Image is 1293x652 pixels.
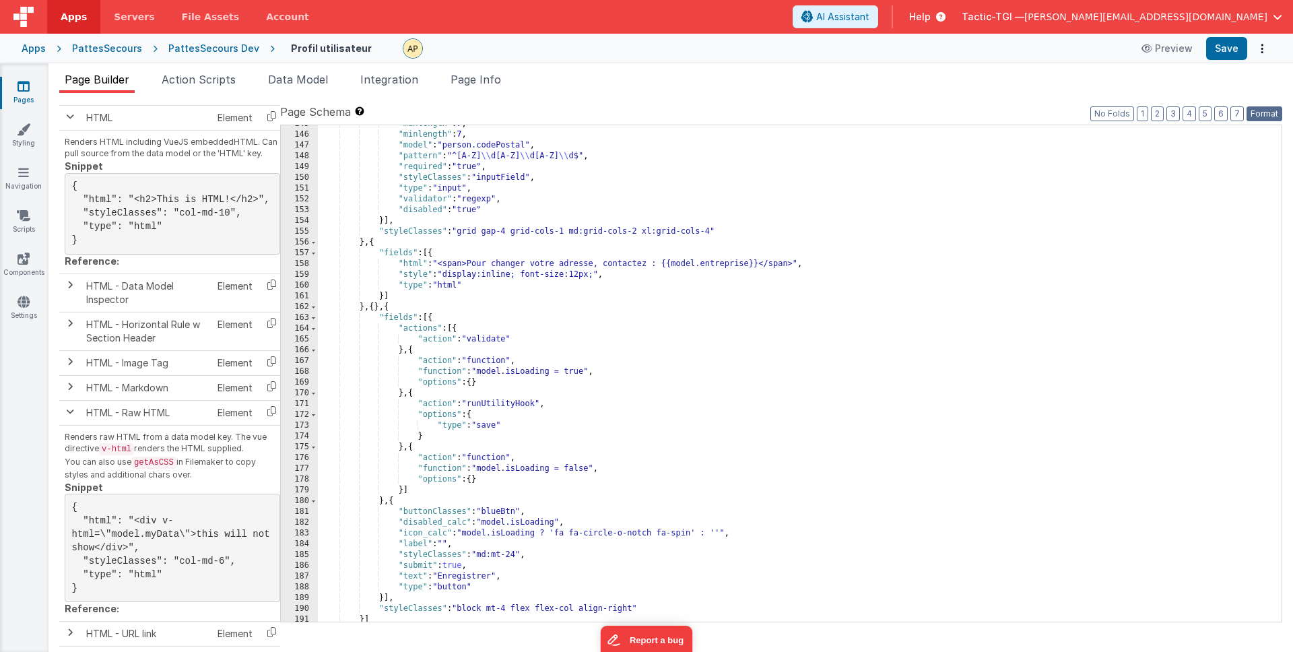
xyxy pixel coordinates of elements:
span: File Assets [182,10,240,24]
div: 173 [281,420,318,431]
div: 189 [281,593,318,604]
div: 150 [281,172,318,183]
div: 148 [281,151,318,162]
td: Element [212,105,258,130]
div: 161 [281,291,318,302]
span: AI Assistant [816,10,869,24]
div: 170 [281,388,318,399]
div: 146 [281,129,318,140]
td: Element [212,375,258,400]
span: Integration [360,73,418,86]
strong: Snippet [65,482,103,493]
div: 172 [281,410,318,420]
code: getAsCSS [131,457,176,469]
td: HTML - Markdown [81,375,212,400]
div: 171 [281,399,318,410]
td: HTML - Raw HTML [81,400,212,425]
h4: Profil utilisateur [291,43,372,53]
div: 187 [281,571,318,582]
button: 5 [1199,106,1212,121]
td: HTML - Horizontal Rule w Section Header [81,312,212,350]
p: Renders raw HTML from a data model key. The vue directive renders the HTML supplied. [65,431,280,456]
span: Apps [61,10,87,24]
button: 4 [1183,106,1196,121]
td: HTML - Image Tag [81,350,212,375]
button: Preview [1133,38,1201,59]
div: Apps [22,42,46,55]
strong: Reference: [65,255,119,267]
strong: Snippet [65,160,103,172]
p: Renders HTML including VueJS embeddedHTML. Can pull source from the data model or the 'HTML' key. [65,136,280,160]
strong: Reference: [65,603,119,614]
div: 160 [281,280,318,291]
div: 166 [281,345,318,356]
span: Servers [114,10,154,24]
div: 191 [281,614,318,625]
div: 168 [281,366,318,377]
pre: { "html": "<div v-html=\"model.myData\">this will not show</div>", "styleClasses": "col-md-6", "t... [65,494,280,602]
button: 2 [1151,106,1164,121]
div: 174 [281,431,318,442]
div: 153 [281,205,318,216]
div: 167 [281,356,318,366]
button: Save [1206,37,1247,60]
div: 158 [281,259,318,269]
button: AI Assistant [793,5,878,28]
td: HTML [81,105,212,130]
button: No Folds [1090,106,1134,121]
div: 147 [281,140,318,151]
div: 154 [281,216,318,226]
span: Action Scripts [162,73,236,86]
div: 188 [281,582,318,593]
span: Help [909,10,931,24]
span: Tactic-TGI — [962,10,1024,24]
div: PattesSecours Dev [168,42,259,55]
button: Options [1253,39,1271,58]
div: 159 [281,269,318,280]
div: 163 [281,313,318,323]
div: 177 [281,463,318,474]
div: 164 [281,323,318,334]
div: 176 [281,453,318,463]
div: 179 [281,485,318,496]
span: Data Model [268,73,328,86]
button: 7 [1230,106,1244,121]
pre: { "html": "<h2>This is HTML!</h2>", "styleClasses": "col-md-10", "type": "html" } [65,173,280,255]
td: Element [212,350,258,375]
div: 162 [281,302,318,313]
p: You can also use in Filemaker to copy styles and additional chars over. [65,456,280,481]
button: Tactic-TGI — [PERSON_NAME][EMAIL_ADDRESS][DOMAIN_NAME] [962,10,1282,24]
div: 175 [281,442,318,453]
span: Page Builder [65,73,129,86]
div: 186 [281,560,318,571]
div: 180 [281,496,318,507]
div: 157 [281,248,318,259]
button: 1 [1137,106,1148,121]
td: HTML - Data Model Inspector [81,273,212,312]
div: 169 [281,377,318,388]
div: 155 [281,226,318,237]
div: PattesSecours [72,42,142,55]
div: 185 [281,550,318,560]
div: 183 [281,528,318,539]
button: 3 [1166,106,1180,121]
td: HTML - URL link [81,622,212,647]
div: 152 [281,194,318,205]
div: 184 [281,539,318,550]
div: 149 [281,162,318,172]
code: v-html [99,443,134,455]
div: 182 [281,517,318,528]
span: Page Info [451,73,501,86]
div: 165 [281,334,318,345]
div: 181 [281,507,318,517]
button: Format [1247,106,1282,121]
button: 6 [1214,106,1228,121]
td: Element [212,312,258,350]
div: 178 [281,474,318,485]
div: 151 [281,183,318,194]
td: Element [212,273,258,312]
img: c78abd8586fb0502950fd3f28e86ae42 [403,39,422,58]
div: 190 [281,604,318,614]
div: 156 [281,237,318,248]
td: Element [212,400,258,425]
